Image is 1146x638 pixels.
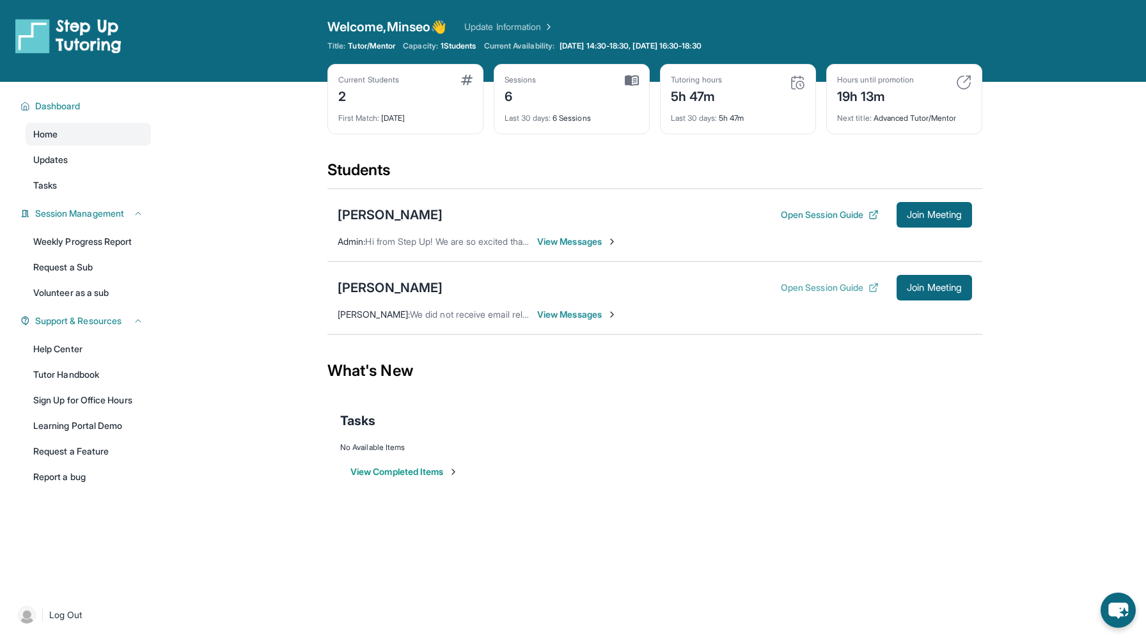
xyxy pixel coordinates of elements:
span: Last 30 days : [671,113,717,123]
div: Sessions [505,75,537,85]
div: No Available Items [340,442,969,453]
a: Home [26,123,151,146]
img: card [956,75,971,90]
img: Chevron Right [541,20,554,33]
div: Advanced Tutor/Mentor [837,105,971,123]
span: Home [33,128,58,141]
img: logo [15,18,122,54]
img: Chevron-Right [607,237,617,247]
span: Session Management [35,207,124,220]
span: Tutor/Mentor [348,41,395,51]
div: 6 Sessions [505,105,639,123]
img: user-img [18,606,36,624]
div: [PERSON_NAME] [338,206,443,224]
div: Hours until promotion [837,75,914,85]
div: Students [327,160,982,188]
a: Tasks [26,174,151,197]
div: 5h 47m [671,85,722,105]
div: [DATE] [338,105,473,123]
span: View Messages [537,308,617,321]
span: 1 Students [441,41,476,51]
div: 5h 47m [671,105,805,123]
span: Admin : [338,236,365,247]
span: Tasks [340,412,375,430]
span: Title: [327,41,345,51]
div: What's New [327,343,982,399]
span: We did not receive email related to last week diagnostic tests [410,309,656,320]
button: Join Meeting [897,202,972,228]
span: Welcome, Minseo 👋 [327,18,446,36]
a: Learning Portal Demo [26,414,151,437]
span: Next title : [837,113,872,123]
button: chat-button [1101,593,1136,628]
div: Tutoring hours [671,75,722,85]
span: | [41,607,44,623]
span: [PERSON_NAME] : [338,309,410,320]
a: Updates [26,148,151,171]
button: Session Management [30,207,143,220]
a: Update Information [464,20,554,33]
a: Volunteer as a sub [26,281,151,304]
div: Current Students [338,75,399,85]
button: Support & Resources [30,315,143,327]
button: Open Session Guide [781,208,879,221]
a: Sign Up for Office Hours [26,389,151,412]
span: View Messages [537,235,617,248]
span: Capacity: [403,41,438,51]
div: [PERSON_NAME] [338,279,443,297]
span: Support & Resources [35,315,122,327]
span: Dashboard [35,100,81,113]
span: Tasks [33,179,57,192]
button: Open Session Guide [781,281,879,294]
a: Report a bug [26,465,151,488]
span: First Match : [338,113,379,123]
button: Dashboard [30,100,143,113]
img: card [790,75,805,90]
img: card [625,75,639,86]
span: Updates [33,153,68,166]
button: Join Meeting [897,275,972,300]
img: card [461,75,473,85]
span: Log Out [49,609,82,621]
a: Request a Sub [26,256,151,279]
div: 6 [505,85,537,105]
a: Request a Feature [26,440,151,463]
a: Weekly Progress Report [26,230,151,253]
span: [DATE] 14:30-18:30, [DATE] 16:30-18:30 [560,41,702,51]
img: Chevron-Right [607,309,617,320]
span: Join Meeting [907,284,962,292]
a: Help Center [26,338,151,361]
div: 19h 13m [837,85,914,105]
button: View Completed Items [350,465,459,478]
span: Join Meeting [907,211,962,219]
a: |Log Out [13,601,151,629]
a: [DATE] 14:30-18:30, [DATE] 16:30-18:30 [557,41,704,51]
div: 2 [338,85,399,105]
a: Tutor Handbook [26,363,151,386]
span: Last 30 days : [505,113,551,123]
span: Current Availability: [484,41,554,51]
